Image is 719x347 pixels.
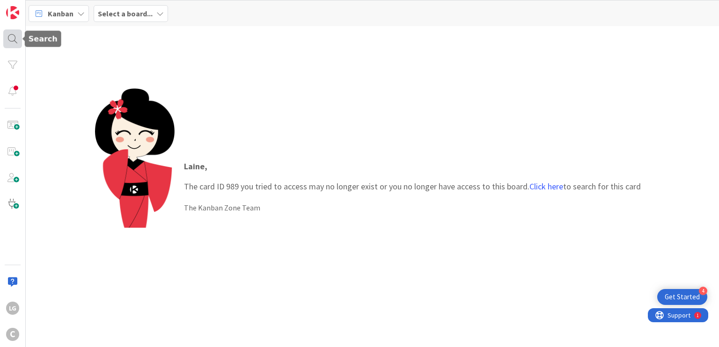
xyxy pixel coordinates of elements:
div: 1 [49,4,51,11]
div: Get Started [665,292,700,302]
a: Click here [529,181,563,192]
div: The Kanban Zone Team [184,202,641,213]
h5: Search [29,35,58,43]
b: Select a board... [98,9,153,18]
p: The card ID 989 you tried to access may no longer exist or you no longer have access to this boar... [184,160,641,193]
div: 4 [699,287,707,295]
div: LG [6,302,19,315]
div: Open Get Started checklist, remaining modules: 4 [657,289,707,305]
span: Support [20,1,43,13]
img: Visit kanbanzone.com [6,6,19,19]
span: Kanban [48,8,73,19]
div: C [6,328,19,341]
strong: Laine , [184,161,207,172]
